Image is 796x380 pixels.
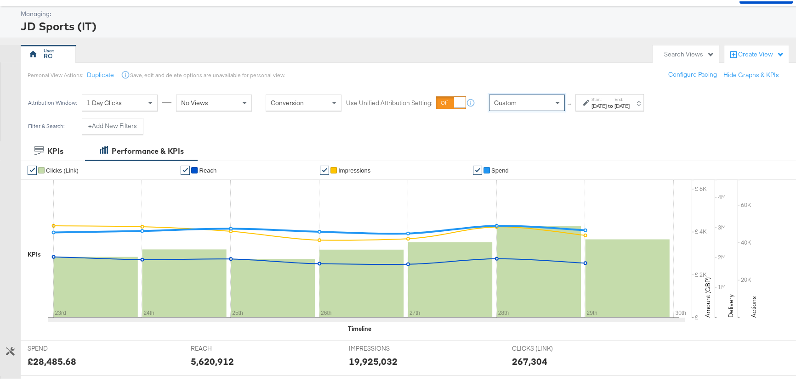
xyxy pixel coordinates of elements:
div: RC [44,50,52,59]
span: Conversion [271,97,304,106]
div: Attribution Window: [28,98,77,105]
label: Use Unified Attribution Setting: [346,97,432,106]
div: Save, edit and delete options are unavailable for personal view. [130,70,285,78]
div: KPIs [28,249,41,257]
button: +Add New Filters [82,117,143,133]
div: Personal View Actions: [28,70,83,78]
strong: to [607,101,614,108]
label: Start: [591,95,607,101]
strong: + [88,120,92,129]
a: ✔ [181,164,190,173]
div: Create View [738,49,784,58]
span: Spend [491,166,509,173]
div: JD Sports (IT) [21,17,790,33]
div: Filter & Search: [28,122,65,128]
div: [DATE] [591,101,607,108]
div: £28,485.68 [28,353,76,367]
button: Duplicate [87,69,114,78]
span: Clicks (Link) [46,166,79,173]
label: End: [614,95,630,101]
span: SPEND [28,343,97,352]
div: Timeline [348,323,371,332]
div: 267,304 [512,353,547,367]
div: [DATE] [614,101,630,108]
a: ✔ [28,164,37,173]
span: REACH [191,343,260,352]
a: ✔ [320,164,329,173]
button: Hide Graphs & KPIs [723,69,779,78]
div: 5,620,912 [191,353,234,367]
span: CLICKS (LINK) [512,343,581,352]
span: Impressions [338,166,370,173]
span: Reach [199,166,216,173]
span: IMPRESSIONS [349,343,418,352]
div: Search Views [664,49,714,57]
div: 19,925,032 [349,353,398,367]
a: ✔ [473,164,482,173]
span: No Views [181,97,208,106]
text: Delivery [727,293,735,316]
div: KPIs [47,145,63,155]
span: ↑ [566,101,574,105]
text: Amount (GBP) [704,276,712,316]
span: 1 Day Clicks [87,97,122,106]
div: Performance & KPIs [112,145,184,155]
span: Custom [494,97,517,106]
text: Actions [750,295,758,316]
button: Configure Pacing [662,65,723,82]
div: Managing: [21,8,790,17]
